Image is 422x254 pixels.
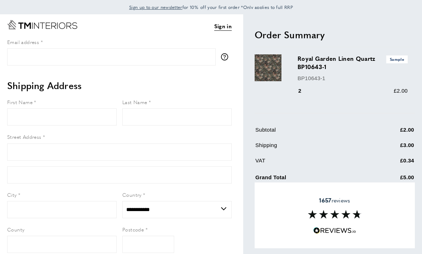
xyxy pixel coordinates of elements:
[7,133,41,140] span: Street Address
[298,87,311,95] div: 2
[319,197,350,204] span: reviews
[129,4,293,10] span: for 10% off your first order *Only applies to full RRP
[7,226,24,233] span: County
[255,126,364,140] td: Subtotal
[221,53,232,60] button: More information
[319,196,331,204] strong: 1657
[365,156,414,170] td: £0.34
[122,98,147,106] span: Last Name
[365,126,414,140] td: £2.00
[7,79,232,92] h2: Shipping Address
[7,38,39,45] span: Email address
[313,227,356,234] img: Reviews.io 5 stars
[129,4,182,11] a: Sign up to our newsletter
[122,226,144,233] span: Postcode
[365,141,414,155] td: £3.00
[7,20,77,29] a: Go to Home page
[255,141,364,155] td: Shipping
[255,54,281,81] img: Royal Garden Linen Quartz BP10643-1
[298,74,408,83] p: BP10643-1
[394,88,408,94] span: £2.00
[7,191,17,198] span: City
[129,4,182,10] span: Sign up to our newsletter
[214,22,232,31] a: Sign in
[255,28,415,41] h2: Order Summary
[365,172,414,187] td: £5.00
[255,172,364,187] td: Grand Total
[308,210,362,219] img: Reviews section
[7,98,33,106] span: First Name
[386,55,408,63] span: Sample
[122,191,142,198] span: Country
[298,54,408,71] h3: Royal Garden Linen Quartz BP10643-1
[255,156,364,170] td: VAT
